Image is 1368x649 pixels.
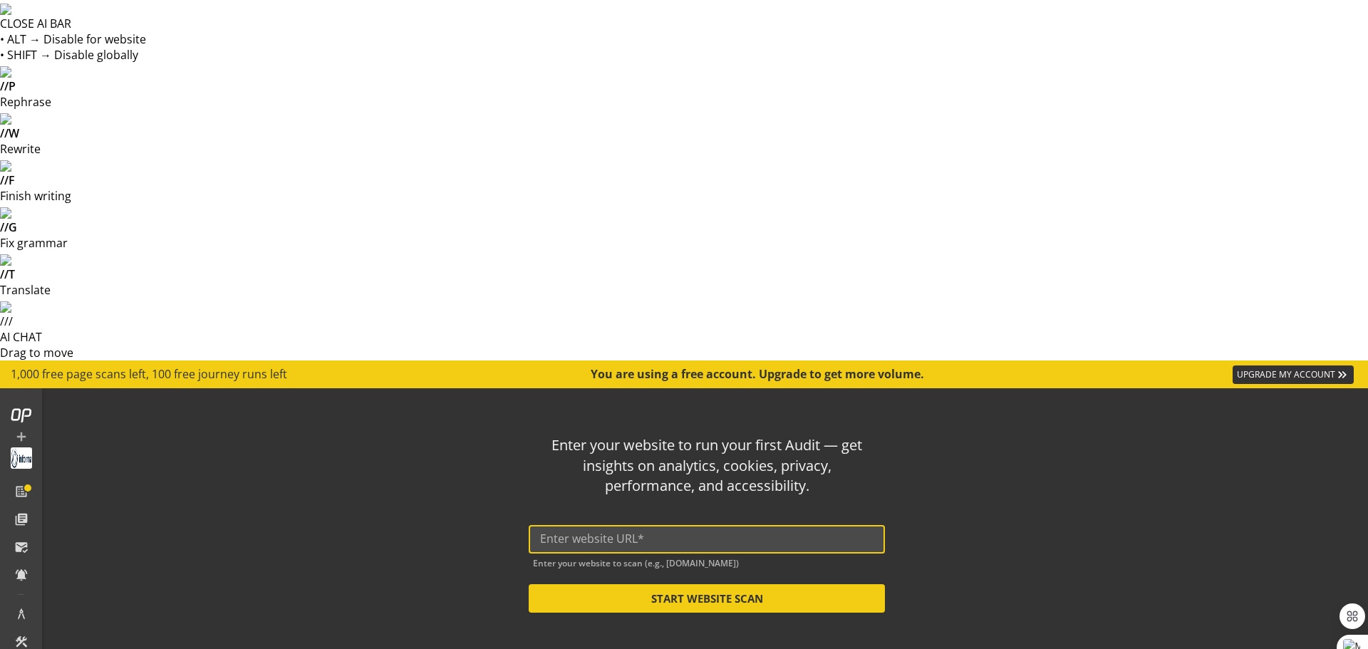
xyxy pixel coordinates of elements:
[11,447,32,469] img: Customer Logo
[549,435,866,497] div: Enter your website to run your first Audit — get insights on analytics, cookies, privacy, perform...
[591,366,926,383] div: You are using a free account. Upgrade to get more volume.
[14,512,28,526] mat-icon: library_books
[11,366,287,383] span: 1,000 free page scans left, 100 free journey runs left
[14,568,28,582] mat-icon: notifications_active
[1233,365,1354,384] a: UPGRADE MY ACCOUNT
[14,540,28,554] mat-icon: mark_email_read
[14,635,28,649] mat-icon: construction
[533,555,739,568] mat-hint: Enter your website to scan (e.g., [DOMAIN_NAME])
[540,532,874,546] input: Enter website URL*
[1335,368,1349,382] mat-icon: keyboard_double_arrow_right
[14,484,28,499] mat-icon: list_alt
[529,584,885,613] button: START WEBSITE SCAN
[14,430,28,444] mat-icon: add
[14,607,28,621] mat-icon: architecture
